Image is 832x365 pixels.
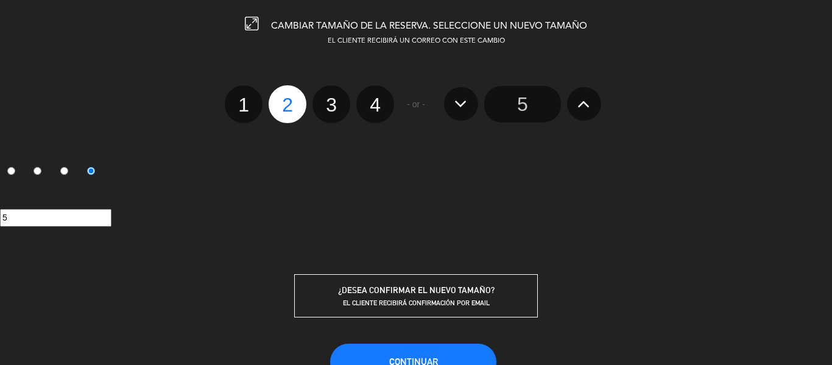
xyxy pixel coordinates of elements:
label: 2 [269,85,306,123]
span: EL CLIENTE RECIBIRÁ CONFIRMACIÓN POR EMAIL [343,299,490,307]
label: 4 [356,85,394,123]
span: EL CLIENTE RECIBIRÁ UN CORREO CON ESTE CAMBIO [328,38,505,44]
label: 2 [27,161,54,182]
label: 1 [225,85,263,123]
span: CAMBIAR TAMAÑO DE LA RESERVA. SELECCIONE UN NUEVO TAMAÑO [271,21,587,31]
span: - or - [407,97,425,112]
input: 2 [33,167,41,175]
span: ¿DESEA CONFIRMAR EL NUEVO TAMAÑO? [338,285,495,295]
label: 4 [80,161,107,182]
input: 1 [7,167,15,175]
label: 3 [312,85,350,123]
input: 3 [60,167,68,175]
label: 3 [54,161,80,182]
input: 4 [87,167,95,175]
